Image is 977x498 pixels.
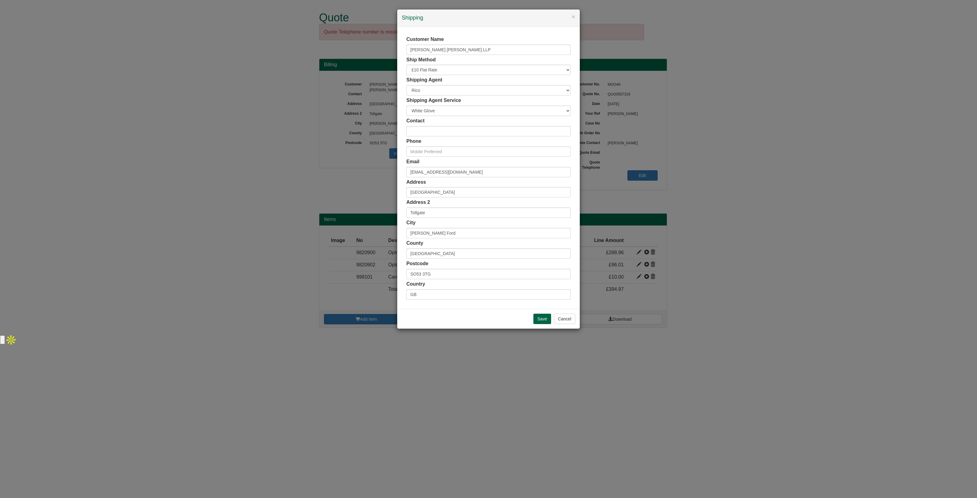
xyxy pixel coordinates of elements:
label: Shipping Agent [406,77,442,84]
label: Postcode [406,260,428,267]
label: Ship Method [406,56,436,63]
label: Phone [406,138,421,145]
label: Shipping Agent Service [406,97,461,104]
label: Address [406,179,426,186]
input: Save [533,314,551,324]
label: County [406,240,423,247]
img: Apollo [5,334,17,346]
h4: Shipping [402,14,575,22]
button: × [572,13,575,20]
button: Cancel [554,314,575,324]
label: Customer Name [406,36,444,43]
input: Mobile Preferred [406,146,571,157]
label: Country [406,281,425,288]
label: Address 2 [406,199,430,206]
label: Contact [406,117,425,125]
label: City [406,219,416,226]
label: Email [406,158,419,165]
